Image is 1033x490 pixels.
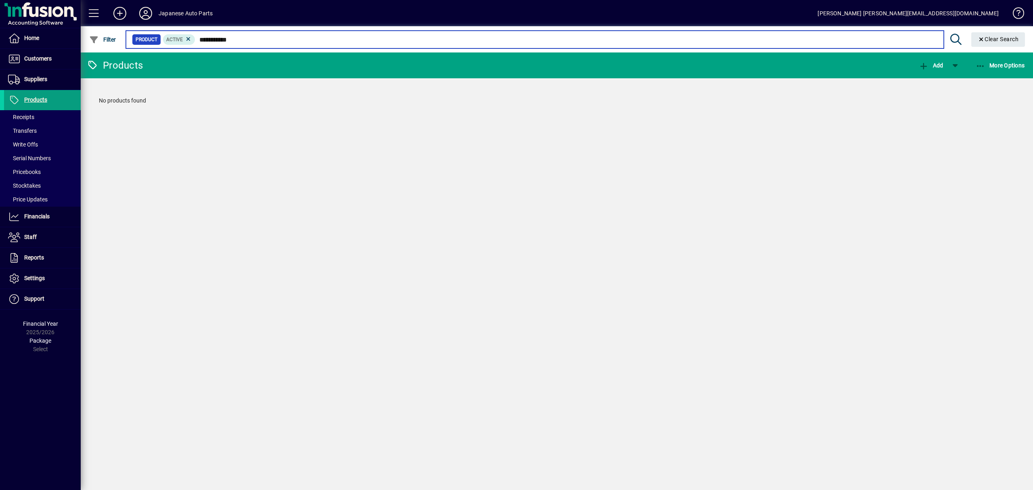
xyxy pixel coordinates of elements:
button: More Options [974,58,1027,73]
a: Reports [4,248,81,268]
span: Home [24,35,39,41]
div: No products found [91,88,1023,113]
button: Add [107,6,133,21]
a: Receipts [4,110,81,124]
a: Home [4,28,81,48]
a: Suppliers [4,69,81,90]
div: Japanese Auto Parts [159,7,213,20]
span: Product [136,36,157,44]
span: More Options [976,62,1025,69]
a: Financials [4,207,81,227]
span: Active [166,37,183,42]
span: Settings [24,275,45,281]
a: Customers [4,49,81,69]
span: Add [919,62,943,69]
div: [PERSON_NAME] [PERSON_NAME][EMAIL_ADDRESS][DOMAIN_NAME] [818,7,999,20]
span: Reports [24,254,44,261]
span: Staff [24,234,37,240]
span: Financials [24,213,50,220]
a: Pricebooks [4,165,81,179]
a: Serial Numbers [4,151,81,165]
button: Profile [133,6,159,21]
button: Filter [87,32,118,47]
span: Pricebooks [8,169,41,175]
span: Stocktakes [8,182,41,189]
a: Write Offs [4,138,81,151]
mat-chip: Activation Status: Active [163,34,195,45]
span: Write Offs [8,141,38,148]
span: Products [24,96,47,103]
span: Customers [24,55,52,62]
button: Add [917,58,945,73]
span: Support [24,295,44,302]
span: Serial Numbers [8,155,51,161]
a: Stocktakes [4,179,81,193]
button: Clear [971,32,1025,47]
span: Receipts [8,114,34,120]
span: Suppliers [24,76,47,82]
span: Financial Year [23,320,58,327]
span: Transfers [8,128,37,134]
span: Price Updates [8,196,48,203]
span: Filter [89,36,116,43]
div: Products [87,59,143,72]
a: Support [4,289,81,309]
a: Knowledge Base [1007,2,1023,28]
span: Package [29,337,51,344]
a: Transfers [4,124,81,138]
a: Staff [4,227,81,247]
a: Price Updates [4,193,81,206]
span: Clear Search [978,36,1019,42]
a: Settings [4,268,81,289]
